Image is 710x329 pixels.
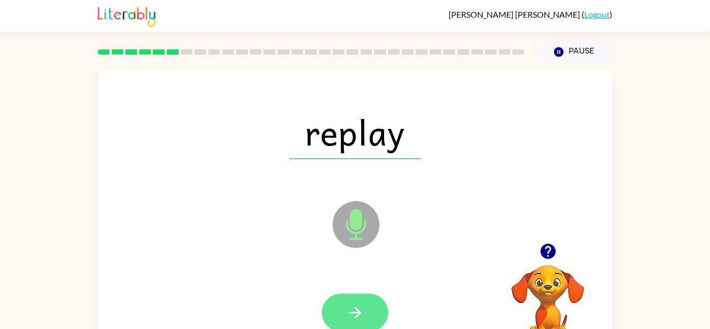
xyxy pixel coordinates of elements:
[537,40,612,64] button: Pause
[449,9,612,19] div: ( )
[290,105,420,159] span: replay
[98,4,155,27] img: Literably
[449,9,582,19] span: [PERSON_NAME] [PERSON_NAME]
[584,9,610,19] a: Logout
